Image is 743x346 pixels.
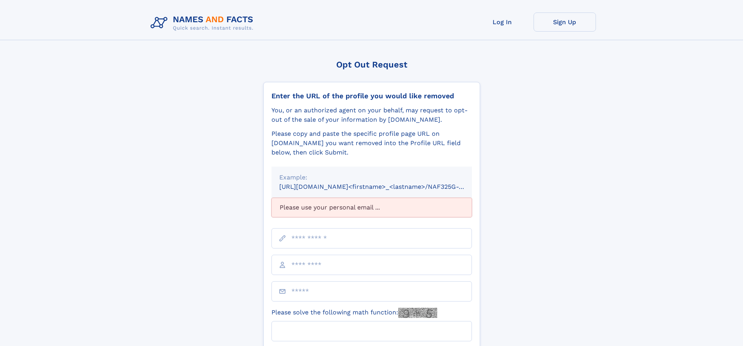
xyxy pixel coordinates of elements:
div: Please use your personal email ... [271,198,472,217]
div: Example: [279,173,464,182]
div: Enter the URL of the profile you would like removed [271,92,472,100]
div: You, or an authorized agent on your behalf, may request to opt-out of the sale of your informatio... [271,106,472,124]
label: Please solve the following math function: [271,308,437,318]
a: Sign Up [534,12,596,32]
a: Log In [471,12,534,32]
div: Opt Out Request [263,60,480,69]
div: Please copy and paste the specific profile page URL on [DOMAIN_NAME] you want removed into the Pr... [271,129,472,157]
small: [URL][DOMAIN_NAME]<firstname>_<lastname>/NAF325G-xxxxxxxx [279,183,487,190]
img: Logo Names and Facts [147,12,260,34]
